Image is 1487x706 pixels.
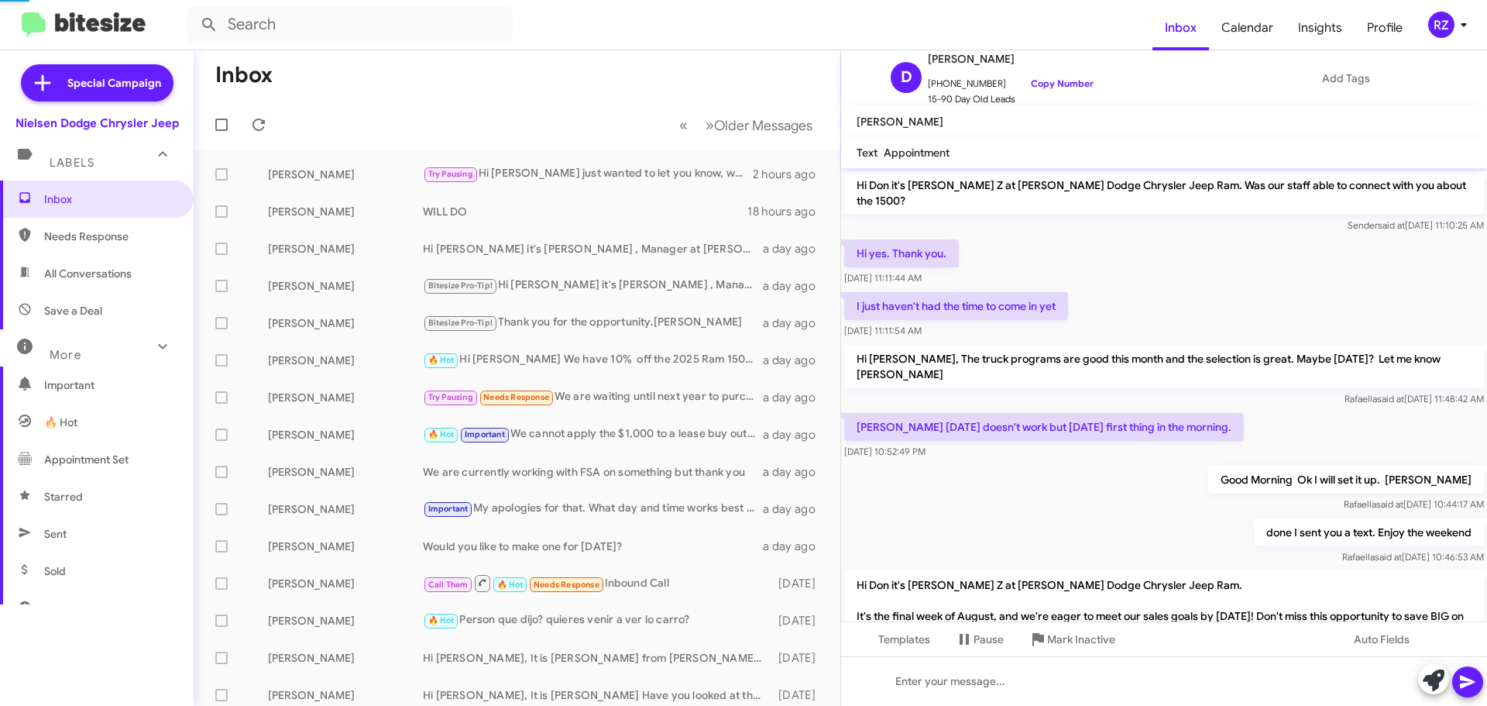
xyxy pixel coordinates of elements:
[67,75,161,91] span: Special Campaign
[901,65,912,90] span: D
[428,318,493,328] span: Bitesize Pro-Tip!
[15,115,179,131] div: Nielsen Dodge Chrysler Jeep
[428,504,469,514] span: Important
[841,625,943,653] button: Templates
[1322,64,1370,92] span: Add Tags
[1209,5,1286,50] span: Calendar
[50,348,81,362] span: More
[21,64,173,102] a: Special Campaign
[428,355,455,365] span: 🔥 Hot
[844,272,922,284] span: [DATE] 11:11:44 AM
[1348,219,1484,231] span: Sender [DATE] 11:10:25 AM
[679,115,688,135] span: «
[844,292,1068,320] p: I just haven't had the time to come in yet
[268,650,423,666] div: [PERSON_NAME]
[44,415,77,430] span: 🔥 Hot
[268,687,423,703] div: [PERSON_NAME]
[763,464,828,480] div: a day ago
[268,241,423,257] div: [PERSON_NAME]
[1428,12,1454,38] div: RZ
[844,345,1484,388] p: Hi [PERSON_NAME], The truck programs are good this month and the selection is great. Maybe [DATE]...
[268,501,423,517] div: [PERSON_NAME]
[771,650,828,666] div: [DATE]
[928,68,1094,91] span: [PHONE_NUMBER]
[423,204,747,219] div: WILL DO
[1415,12,1470,38] button: RZ
[1375,551,1402,563] span: said at
[1344,498,1484,510] span: Rafaella [DATE] 10:44:17 AM
[1152,5,1209,50] a: Inbox
[1016,625,1128,653] button: Mark Inactive
[857,115,943,129] span: [PERSON_NAME]
[268,278,423,294] div: [PERSON_NAME]
[423,425,763,443] div: We cannot apply the $1,000 to a lease buy out being that it is a contracted value from your bank....
[753,167,828,182] div: 2 hours ago
[268,353,423,368] div: [PERSON_NAME]
[215,63,273,88] h1: Inbox
[1378,219,1405,231] span: said at
[1355,5,1415,50] span: Profile
[44,601,126,616] span: Sold Responded
[771,613,828,629] div: [DATE]
[423,539,763,554] div: Would you like to make one for [DATE]?
[423,611,771,629] div: Person que dijo? quieres venir a ver lo carro?
[44,377,176,393] span: Important
[771,687,828,703] div: [DATE]
[268,315,423,331] div: [PERSON_NAME]
[268,390,423,405] div: [PERSON_NAME]
[1354,625,1428,653] span: Auto Fields
[428,392,473,402] span: Try Pausing
[763,278,828,294] div: a day ago
[884,146,950,160] span: Appointment
[928,91,1094,107] span: 15-90 Day Old Leads
[763,315,828,331] div: a day ago
[268,204,423,219] div: [PERSON_NAME]
[268,427,423,443] div: [PERSON_NAME]
[1344,393,1484,405] span: Rafaella [DATE] 11:48:42 AM
[423,241,763,257] div: Hi [PERSON_NAME] it's [PERSON_NAME] , Manager at [PERSON_NAME] Dodge Chrysler Jeep Ram. Thanks ag...
[706,115,714,135] span: »
[844,171,1484,215] p: Hi Don it's [PERSON_NAME] Z at [PERSON_NAME] Dodge Chrysler Jeep Ram. Was our staff able to conne...
[857,146,877,160] span: Text
[268,464,423,480] div: [PERSON_NAME]
[428,429,455,439] span: 🔥 Hot
[534,580,599,590] span: Needs Response
[44,191,176,207] span: Inbox
[928,50,1094,68] span: [PERSON_NAME]
[44,526,67,542] span: Sent
[423,687,771,703] div: Hi [PERSON_NAME], It is [PERSON_NAME] Have you looked at the Grand Wagoneer link that I sent you?...
[423,277,763,294] div: Hi [PERSON_NAME] it's [PERSON_NAME] , Manager at [PERSON_NAME] Dodge Chrysler Jeep Ram. Thanks ag...
[428,169,473,179] span: Try Pausing
[1208,466,1484,494] p: Good Morning Ok I will set it up. [PERSON_NAME]
[763,427,828,443] div: a day ago
[44,563,66,579] span: Sold
[670,109,697,141] button: Previous
[44,489,83,505] span: Starred
[771,576,828,591] div: [DATE]
[943,625,1016,653] button: Pause
[1377,393,1404,405] span: said at
[44,229,176,244] span: Needs Response
[428,615,455,625] span: 🔥 Hot
[763,501,828,517] div: a day ago
[1376,498,1403,510] span: said at
[714,117,812,134] span: Older Messages
[1286,5,1355,50] a: Insights
[1012,77,1094,89] a: Copy Number
[1341,625,1441,653] button: Auto Fields
[1254,64,1413,92] button: Add Tags
[268,539,423,554] div: [PERSON_NAME]
[696,109,822,141] button: Next
[44,452,129,467] span: Appointment Set
[853,625,930,653] span: Templates
[423,165,753,183] div: Hi [PERSON_NAME] just wanted to let you know, when you come in to ask for [PERSON_NAME]
[44,303,102,319] span: Save a Deal
[44,266,132,281] span: All Conversations
[671,109,822,141] nav: Page navigation example
[763,390,828,405] div: a day ago
[423,351,763,369] div: Hi [PERSON_NAME] We have 10% off the 2025 Ram 1500 right now plus the1000.00 until [DATE]. Why do...
[268,613,423,629] div: [PERSON_NAME]
[483,392,549,402] span: Needs Response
